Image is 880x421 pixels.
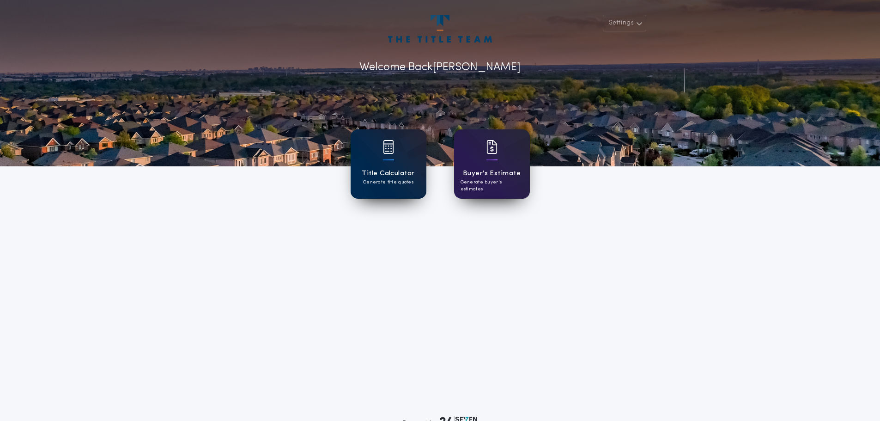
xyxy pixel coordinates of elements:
p: Welcome Back [PERSON_NAME] [359,59,521,76]
img: card icon [486,140,498,154]
h1: Buyer's Estimate [463,168,521,179]
button: Settings [603,15,646,31]
a: card iconTitle CalculatorGenerate title quotes [351,129,426,199]
h1: Title Calculator [362,168,414,179]
p: Generate buyer's estimates [461,179,523,193]
p: Generate title quotes [363,179,413,186]
img: card icon [383,140,394,154]
a: card iconBuyer's EstimateGenerate buyer's estimates [454,129,530,199]
img: account-logo [388,15,492,43]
